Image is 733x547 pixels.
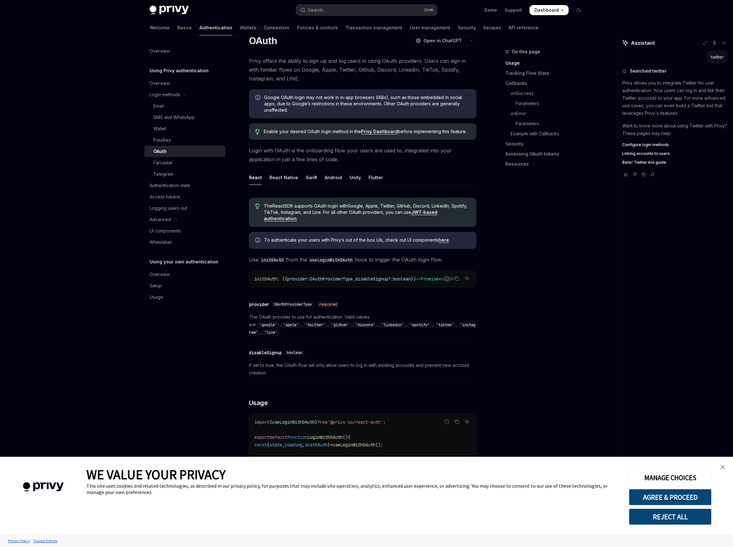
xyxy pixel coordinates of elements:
[153,159,173,167] div: Farcaster
[150,20,170,35] a: Welcome
[453,274,461,283] button: Copy the contents from the code block
[328,442,330,448] span: }
[269,442,282,448] span: state
[255,95,262,101] svg: Info
[9,473,77,501] img: company logo
[529,5,569,15] a: Dashboard
[145,180,225,191] a: Authentication state
[346,20,402,35] a: Transaction management
[631,171,639,178] button: Vote that response was not good
[150,282,162,290] div: Setup
[308,6,326,14] div: Search...
[622,151,670,156] span: Linking accounts to users
[150,6,189,15] img: dark logo
[254,419,269,425] span: import
[145,237,225,248] a: Whitelabel
[622,160,666,165] span: Bankr Twitter bot guide
[145,157,225,168] a: Farcaster
[145,291,225,303] a: Usage
[249,35,277,46] h1: OAuth
[451,276,454,282] span: >
[302,442,305,448] span: ,
[249,56,476,83] span: Privy offers the ability to sign up and log users in using OAuth providers. Users can sign in wit...
[434,322,456,328] code: 'tiktok'
[622,151,728,156] a: Linking accounts to users
[153,136,171,144] div: Passkey
[296,4,437,16] button: Open search
[86,483,619,495] div: This site uses cookies and related technologies, as described in our privacy policy, for purposes...
[355,276,388,282] span: disableSignup
[153,114,195,121] div: SMS and WhatsApp
[443,418,451,426] button: Report incorrect code
[262,329,280,336] code: 'line'
[379,322,406,328] code: 'linkedin'
[307,434,343,440] span: LoginWithOAuth
[424,8,434,13] span: Ctrl K
[145,100,225,112] a: Email
[353,322,378,328] code: 'discord'
[505,78,589,88] a: Callbacks
[249,146,476,164] span: Login with OAuth is the onboarding flow your users are used to, integrated into your application ...
[287,350,302,355] span: boolean
[453,418,461,426] button: Copy the contents from the code block
[484,7,497,13] a: Demo
[264,237,470,243] span: To authenticate your users with Privy’s out of the box UIs, check out UI components .
[145,225,225,237] a: UI components
[622,122,728,137] p: Want to know more about using Twitter with Privy? These pages may help:
[150,216,171,223] div: Advanced
[512,48,540,56] span: On this page
[145,280,225,291] a: Setup
[269,434,287,440] span: default
[629,509,712,525] button: REJECT ALL
[629,469,712,486] button: MANAGE CHOICES
[505,119,589,129] a: Parameters
[150,182,190,189] div: Authentication state
[310,276,353,282] span: OAuthProviderType
[264,94,470,113] span: Google OAuth login may not work in in-app browsers (IABs), such as those embedded in social apps,...
[716,461,729,473] a: close banner
[443,274,451,283] button: Report incorrect code
[505,68,589,78] a: Tracking Flow State
[463,418,471,426] button: Ask AI
[505,98,589,109] a: Parameters
[333,442,375,448] span: useLoginWithOAuth
[264,128,470,135] span: Enable your desired OAuth login method in the before implementing this feature.
[361,129,398,134] a: Privy Dashboard
[177,20,192,35] a: Basics
[153,102,164,110] div: Email
[145,146,225,157] a: OAuth
[150,238,172,246] div: Whitelabel
[574,5,584,15] button: Toggle dark mode
[388,276,393,282] span: ?:
[622,160,728,165] a: Bankr Twitter bot guide
[249,255,476,264] span: Use from the hook to trigger the OAuth login flow.
[272,419,315,425] span: useLoginWithOAuth
[249,313,476,336] span: The OAuth provider to use for authentication. Valid values are: , , , , , , , , , .
[631,39,655,47] span: Assistant
[255,129,260,135] svg: Tip
[622,79,728,117] p: Privy allows you to integrate Twitter for user authentication. Your users can log in and link the...
[505,88,589,98] a: onSuccess
[150,79,170,87] div: Overview
[274,302,312,307] span: OAuthProviderType
[249,398,268,407] span: Usage
[150,91,180,98] div: Login methods
[269,170,298,185] div: React Native
[423,38,462,44] span: Open in ChatGPT
[153,125,166,132] div: Wallet
[145,168,225,180] a: Telegram
[150,293,163,301] div: Usage
[153,148,167,155] div: OAuth
[509,20,539,35] a: API reference
[441,276,451,282] span: void
[269,419,272,425] span: {
[32,535,59,546] a: Tracker Details
[720,465,725,469] img: close banner
[150,67,209,74] h5: Using Privy authentication
[86,466,226,483] span: WE VALUE YOUR PRIVACY
[622,68,728,74] button: Searched twitter
[307,256,355,263] code: useLoginWithOAuth
[622,171,630,178] button: Vote that response was good
[145,203,225,214] a: Logging users out
[622,142,669,147] span: Configure login methods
